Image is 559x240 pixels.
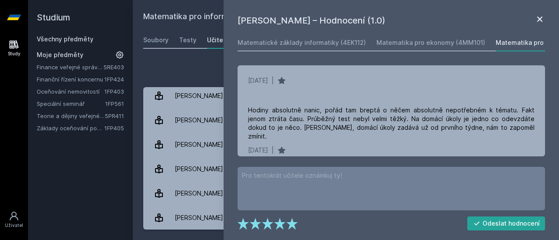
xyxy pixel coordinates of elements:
a: [PERSON_NAME] 4 hodnocení 5.0 [143,84,549,108]
a: Soubory [143,31,169,49]
a: [PERSON_NAME] 6 hodnocení 4.3 [143,132,549,157]
div: | [272,146,274,155]
div: Study [8,51,21,57]
div: [DATE] [248,76,268,85]
div: [DATE] [248,146,268,155]
div: Učitelé [207,36,229,44]
a: Testy [179,31,197,49]
div: [PERSON_NAME] [175,185,223,202]
a: Učitelé [207,31,229,49]
a: 5PR411 [105,112,124,119]
a: Speciální seminář [37,99,105,108]
a: Teorie a dějiny veřejné správy [37,112,105,120]
a: 1FP405 [104,125,124,132]
a: Uživatel [2,206,26,233]
div: | [272,76,274,85]
div: Uživatel [5,222,23,229]
a: 5RE403 [104,64,124,71]
a: Základy oceňování podniku [37,124,104,132]
a: Všechny předměty [37,35,93,43]
button: Odeslat hodnocení [467,216,545,230]
a: 1FP424 [104,76,124,83]
a: 1FP561 [105,100,124,107]
a: Study [2,35,26,61]
div: [PERSON_NAME] [175,87,223,105]
div: [PERSON_NAME] [175,136,223,153]
h2: Matematika pro informatiky (4MM106) [143,10,451,24]
div: Testy [179,36,197,44]
a: [PERSON_NAME] 7 hodnocení 4.4 [143,157,549,181]
a: [PERSON_NAME] 10 hodnocení 5.0 [143,181,549,206]
a: Finance veřejné správy a veřejného sektoru [37,63,104,71]
span: Moje předměty [37,51,83,59]
a: [PERSON_NAME] 8 hodnocení 1.0 [143,108,549,132]
a: Oceňování nemovitostí [37,87,104,96]
div: [PERSON_NAME] [175,160,223,178]
a: [PERSON_NAME] 2 hodnocení 5.0 [143,206,549,230]
a: 1FP403 [104,88,124,95]
div: [PERSON_NAME] [175,209,223,226]
a: Finanční řízení koncernu [37,75,104,84]
div: Hodiny absolutně nanic, pořád tam breptá o něčem absolutně nepotřebném k tématu. Fakt jenom ztrát... [248,106,535,141]
div: [PERSON_NAME] [175,112,223,129]
div: Soubory [143,36,169,44]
